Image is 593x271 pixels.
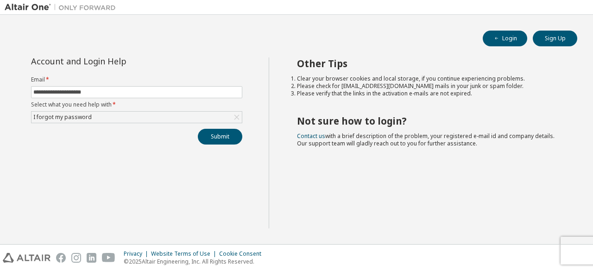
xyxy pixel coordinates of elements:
[32,112,93,122] div: I forgot my password
[533,31,577,46] button: Sign Up
[483,31,527,46] button: Login
[297,90,561,97] li: Please verify that the links in the activation e-mails are not expired.
[31,101,242,108] label: Select what you need help with
[87,253,96,263] img: linkedin.svg
[297,82,561,90] li: Please check for [EMAIL_ADDRESS][DOMAIN_NAME] mails in your junk or spam folder.
[198,129,242,145] button: Submit
[102,253,115,263] img: youtube.svg
[56,253,66,263] img: facebook.svg
[297,132,555,147] span: with a brief description of the problem, your registered e-mail id and company details. Our suppo...
[151,250,219,258] div: Website Terms of Use
[219,250,267,258] div: Cookie Consent
[32,112,242,123] div: I forgot my password
[297,75,561,82] li: Clear your browser cookies and local storage, if you continue experiencing problems.
[71,253,81,263] img: instagram.svg
[124,258,267,265] p: © 2025 Altair Engineering, Inc. All Rights Reserved.
[297,115,561,127] h2: Not sure how to login?
[297,132,325,140] a: Contact us
[31,76,242,83] label: Email
[5,3,120,12] img: Altair One
[297,57,561,69] h2: Other Tips
[31,57,200,65] div: Account and Login Help
[3,253,50,263] img: altair_logo.svg
[124,250,151,258] div: Privacy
